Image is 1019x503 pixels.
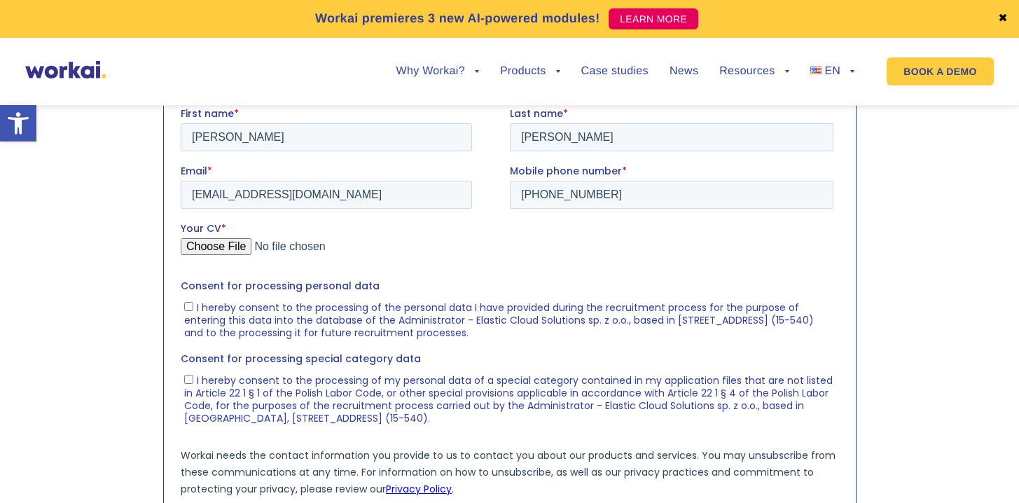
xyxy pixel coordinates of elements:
[205,375,271,390] a: Privacy Policy
[581,66,649,77] a: Case studies
[824,65,840,77] span: EN
[315,9,600,28] p: Workai premieres 3 new AI-powered modules!
[719,66,789,77] a: Resources
[887,57,993,85] a: BOOK A DEMO
[500,66,560,77] a: Products
[998,13,1008,25] a: ✖
[609,8,698,29] a: LEARN MORE
[670,66,698,77] a: News
[396,66,479,77] a: Why Workai?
